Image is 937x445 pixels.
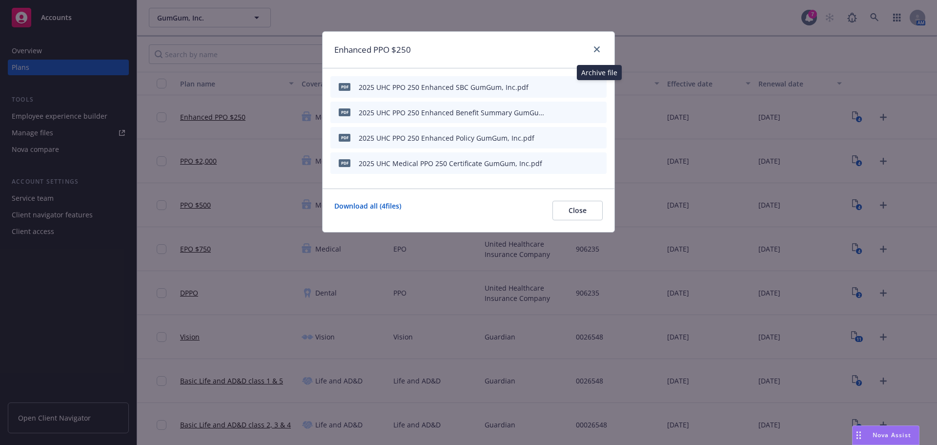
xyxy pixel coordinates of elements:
[578,133,587,143] button: preview file
[577,65,622,80] div: Archive file
[339,108,350,116] span: pdf
[359,158,542,169] div: 2025 UHC Medical PPO 250 Certificate GumGum, Inc.pdf
[339,83,350,90] span: pdf
[563,158,570,169] button: download file
[852,425,919,445] button: Nova Assist
[595,107,603,118] button: archive file
[853,426,865,445] div: Drag to move
[578,158,587,169] button: preview file
[359,107,545,118] div: 2025 UHC PPO 250 Enhanced Benefit Summary GumGum, Inc.pdf
[578,82,587,92] button: preview file
[339,134,350,141] span: pdf
[569,206,587,215] span: Close
[552,201,603,220] button: Close
[563,133,570,143] button: download file
[563,107,570,118] button: download file
[595,82,603,92] button: archive file
[359,82,529,92] div: 2025 UHC PPO 250 Enhanced SBC GumGum, Inc.pdf
[359,133,534,143] div: 2025 UHC PPO 250 Enhanced Policy GumGum, Inc.pdf
[595,158,603,169] button: archive file
[563,82,570,92] button: download file
[595,133,603,143] button: archive file
[334,201,401,220] a: Download all ( 4 files)
[339,159,350,167] span: pdf
[873,431,911,439] span: Nova Assist
[591,43,603,55] a: close
[578,107,587,118] button: preview file
[334,43,411,56] h1: Enhanced PPO $250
